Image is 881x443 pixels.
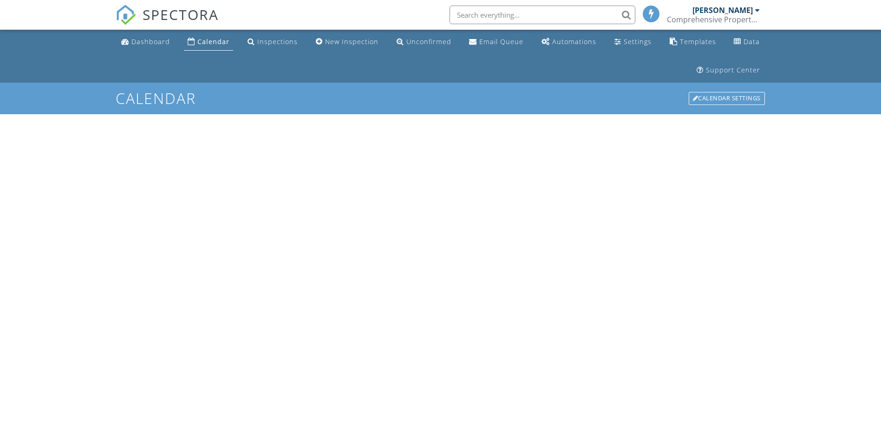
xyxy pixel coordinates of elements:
[611,33,655,51] a: Settings
[197,37,229,46] div: Calendar
[693,62,764,79] a: Support Center
[131,37,170,46] div: Dashboard
[244,33,301,51] a: Inspections
[667,15,760,24] div: Comprehensive Property Reports
[479,37,523,46] div: Email Queue
[116,5,136,25] img: The Best Home Inspection Software - Spectora
[184,33,233,51] a: Calendar
[406,37,451,46] div: Unconfirmed
[257,37,298,46] div: Inspections
[624,37,652,46] div: Settings
[688,91,766,106] a: Calendar Settings
[143,5,219,24] span: SPECTORA
[312,33,382,51] a: New Inspection
[666,33,720,51] a: Templates
[689,92,765,105] div: Calendar Settings
[706,65,760,74] div: Support Center
[730,33,764,51] a: Data
[538,33,600,51] a: Automations (Basic)
[325,37,379,46] div: New Inspection
[744,37,760,46] div: Data
[692,6,753,15] div: [PERSON_NAME]
[116,90,766,106] h1: Calendar
[450,6,635,24] input: Search everything...
[117,33,174,51] a: Dashboard
[116,13,219,32] a: SPECTORA
[465,33,527,51] a: Email Queue
[552,37,596,46] div: Automations
[393,33,455,51] a: Unconfirmed
[680,37,716,46] div: Templates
